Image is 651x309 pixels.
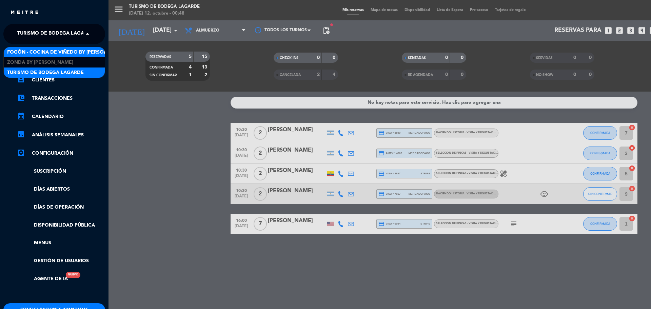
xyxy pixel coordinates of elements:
[17,130,25,138] i: assessment
[17,275,68,283] a: Agente de IA
[17,94,25,102] i: account_balance_wallet
[17,75,25,83] i: account_box
[7,69,84,77] span: Turismo de Bodega Lagarde
[7,49,126,56] span: Fogón - Cocina de viñedo by [PERSON_NAME]
[17,186,105,193] a: Días abiertos
[10,10,39,15] img: MEITRE
[17,149,105,157] a: Configuración
[17,221,105,229] a: Disponibilidad pública
[17,257,105,265] a: Gestión de usuarios
[17,149,25,157] i: settings_applications
[17,27,94,41] span: Turismo de Bodega Lagarde
[66,272,80,278] div: Nuevo
[17,112,25,120] i: calendar_month
[17,113,105,121] a: Calendario
[17,131,105,139] a: ANÁLISIS SEMANALES
[17,94,105,102] a: Transacciones
[17,76,105,84] a: Clientes
[17,239,105,247] a: Menus
[17,168,105,175] a: Suscripción
[7,59,73,66] span: Zonda by [PERSON_NAME]
[17,204,105,211] a: Días de Operación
